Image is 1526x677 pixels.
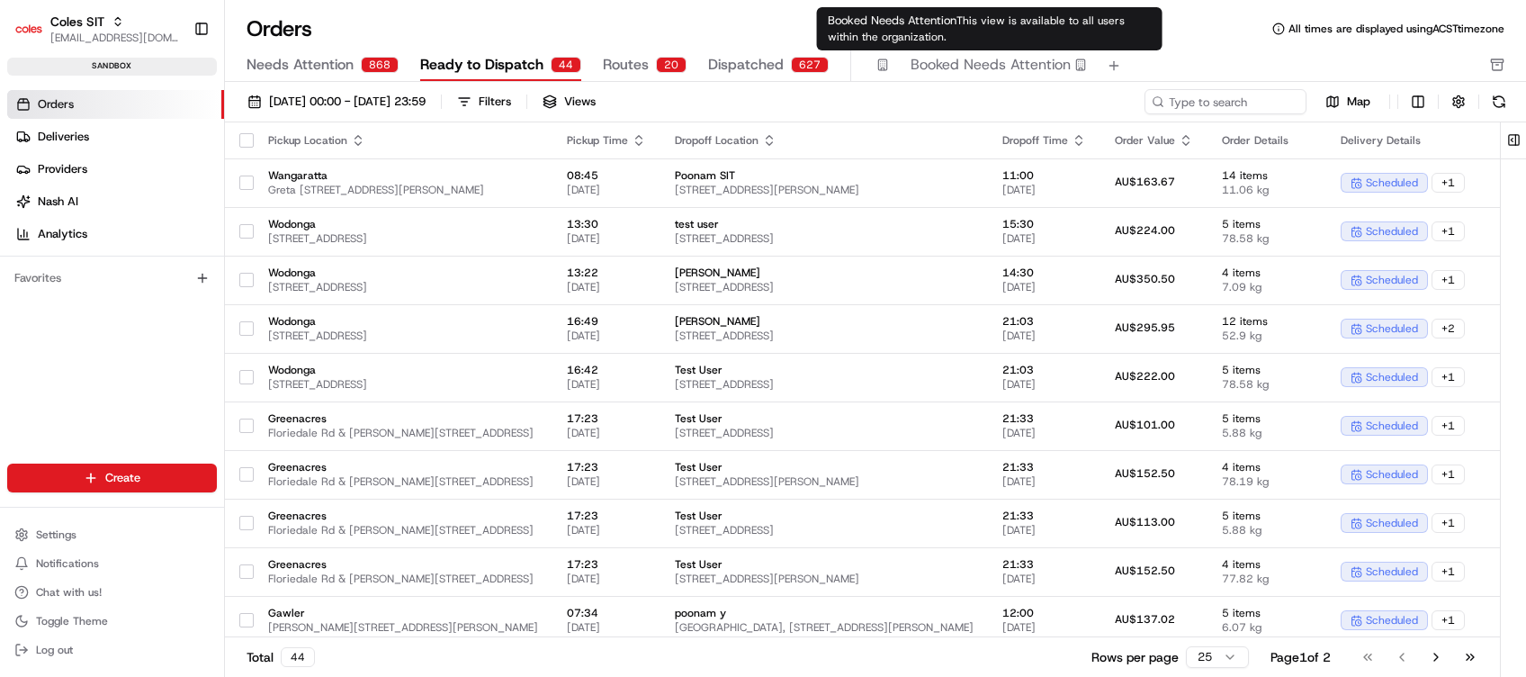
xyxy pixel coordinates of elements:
span: 5.88 kg [1222,523,1312,537]
span: Gawler [268,606,538,620]
span: 17:23 [567,509,646,523]
div: sandbox [7,58,217,76]
span: [DATE] [567,183,646,197]
input: Type to search [1144,89,1306,114]
span: [DATE] [567,572,646,586]
span: Providers [38,161,87,177]
span: [PERSON_NAME][STREET_ADDRESS][PERSON_NAME] [268,620,538,635]
span: [DATE] [1002,523,1086,537]
span: [STREET_ADDRESS] [268,377,538,392]
button: Coles SITColes SIT[EMAIL_ADDRESS][DOMAIN_NAME] [7,7,186,50]
button: Chat with us! [7,580,217,605]
span: 4 items [1222,557,1312,572]
span: Floriedale Rd & [PERSON_NAME][STREET_ADDRESS] [268,523,538,537]
button: Toggle Theme [7,609,217,634]
span: [STREET_ADDRESS][PERSON_NAME] [675,183,974,197]
div: 868 [361,57,399,73]
span: 08:45 [567,168,646,183]
span: Floriedale Rd & [PERSON_NAME][STREET_ADDRESS] [268,426,538,440]
span: 17:23 [567,460,646,474]
span: [STREET_ADDRESS][PERSON_NAME] [675,572,974,586]
span: AU$152.50 [1115,466,1175,481]
span: 21:33 [1002,557,1086,572]
span: AU$152.50 [1115,564,1175,578]
span: Wodonga [268,217,538,231]
span: [STREET_ADDRESS] [675,231,974,246]
span: 07:34 [567,606,646,620]
span: [DATE] [1002,426,1086,440]
span: Map [1347,94,1370,110]
span: [STREET_ADDRESS] [268,231,538,246]
div: 44 [551,57,581,73]
span: Toggle Theme [36,614,108,628]
span: 5 items [1222,606,1312,620]
span: Wangaratta [268,168,538,183]
div: 44 [281,647,315,667]
span: poonam y [675,606,974,620]
span: Nash AI [38,194,78,210]
div: 20 [656,57,687,73]
span: Needs Attention [247,54,354,76]
div: Total [247,647,315,667]
button: Notifications [7,551,217,576]
span: 5.88 kg [1222,426,1312,440]
div: 627 [791,57,829,73]
a: Orders [7,90,224,119]
span: 78.19 kg [1222,474,1312,489]
span: [DATE] [1002,377,1086,392]
span: Wodonga [268,266,538,280]
div: Pickup Time [567,133,646,148]
span: [STREET_ADDRESS] [675,280,974,294]
div: + 1 [1432,416,1465,436]
span: This view is available to all users within the organization. [828,14,1125,44]
span: 21:33 [1002,411,1086,426]
button: Create [7,464,217,492]
span: [DATE] [1002,183,1086,197]
button: Coles SIT [50,13,104,31]
span: scheduled [1366,273,1418,287]
span: 21:03 [1002,314,1086,329]
div: Order Value [1115,133,1193,148]
span: scheduled [1366,564,1418,579]
span: AU$113.00 [1115,515,1175,529]
span: Analytics [38,226,87,242]
span: 78.58 kg [1222,377,1312,392]
div: Filters [479,94,511,110]
span: Orders [38,96,74,113]
span: [DATE] [1002,329,1086,343]
span: Log out [36,643,73,657]
span: [DATE] [1002,572,1086,586]
span: AU$350.50 [1115,272,1175,286]
span: [DATE] [567,280,646,294]
div: Dropoff Location [675,133,974,148]
span: scheduled [1366,321,1418,336]
div: + 1 [1432,513,1465,533]
span: AU$163.67 [1115,175,1175,189]
span: Dispatched [708,54,784,76]
span: scheduled [1366,516,1418,530]
span: 13:22 [567,266,646,280]
span: [DATE] [567,426,646,440]
div: + 1 [1432,562,1465,582]
h1: Orders [247,14,312,43]
span: Wodonga [268,314,538,329]
span: Greenacres [268,460,538,474]
button: Refresh [1486,89,1512,114]
span: Floriedale Rd & [PERSON_NAME][STREET_ADDRESS] [268,572,538,586]
span: [STREET_ADDRESS][PERSON_NAME] [675,474,974,489]
div: + 1 [1432,610,1465,630]
a: Nash AI [7,187,224,216]
span: 21:33 [1002,509,1086,523]
span: AU$295.95 [1115,320,1175,335]
div: + 1 [1432,221,1465,241]
span: [STREET_ADDRESS] [675,523,974,537]
button: Log out [7,637,217,663]
img: Coles SIT [14,14,43,43]
span: Greenacres [268,411,538,426]
span: 12 items [1222,314,1312,329]
span: Test User [675,557,974,572]
span: 11.06 kg [1222,183,1312,197]
span: [DATE] 00:00 - [DATE] 23:59 [269,94,426,110]
span: scheduled [1366,467,1418,482]
span: AU$224.00 [1115,223,1175,238]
